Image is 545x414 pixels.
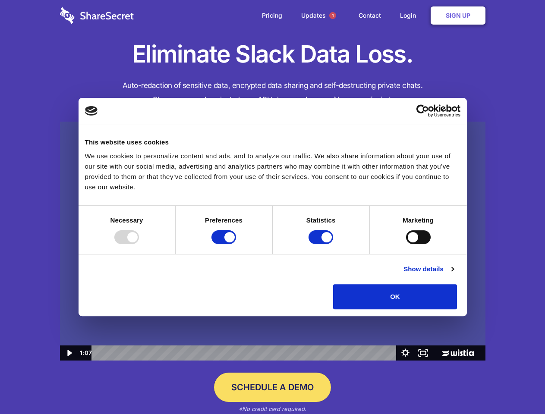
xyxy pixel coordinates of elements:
a: Usercentrics Cookiebot - opens in a new window [385,104,460,117]
em: *No credit card required. [239,405,306,412]
button: Show settings menu [397,345,414,361]
a: Wistia Logo -- Learn More [432,345,485,361]
a: Pricing [253,2,291,29]
a: Sign Up [431,6,485,25]
a: Show details [403,264,454,274]
button: Play Video [60,345,78,361]
img: logo-wordmark-white-trans-d4663122ce5f474addd5e946df7df03e33cb6a1c49d2221995e7729f52c070b2.svg [60,7,134,24]
strong: Preferences [205,216,243,224]
div: This website uses cookies [85,137,460,147]
h1: Eliminate Slack Data Loss. [60,39,485,70]
strong: Necessary [110,216,143,224]
button: OK [333,284,457,309]
img: Sharesecret [60,122,485,361]
a: Schedule a Demo [214,373,331,402]
a: Contact [350,2,390,29]
a: Login [391,2,429,29]
div: Playbar [98,345,392,361]
img: logo [85,106,98,116]
button: Fullscreen [414,345,432,361]
h4: Auto-redaction of sensitive data, encrypted data sharing and self-destructing private chats. Shar... [60,78,485,107]
span: 1 [329,12,336,19]
div: We use cookies to personalize content and ads, and to analyze our traffic. We also share informat... [85,151,460,192]
strong: Marketing [403,216,434,224]
strong: Statistics [306,216,336,224]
